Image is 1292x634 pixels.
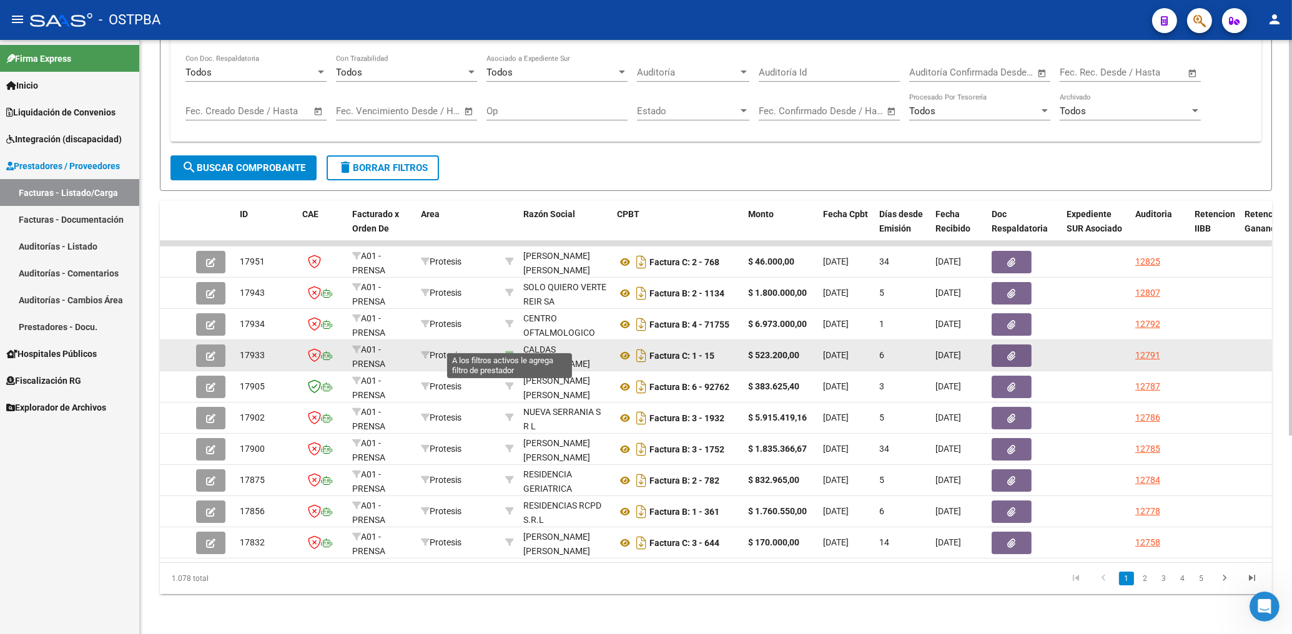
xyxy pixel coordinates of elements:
[885,104,899,119] button: Open calendar
[649,351,714,361] strong: Factura C: 1 - 15
[1155,568,1173,589] li: page 3
[1035,66,1050,80] button: Open calendar
[523,311,607,338] div: 30709087998
[1060,105,1086,117] span: Todos
[879,256,889,266] span: 34
[523,467,607,524] div: RESIDENCIA GERIATRICA [PERSON_NAME]#O [PERSON_NAME]
[935,444,961,454] span: [DATE]
[935,319,961,329] span: [DATE]
[930,201,987,256] datatable-header-cell: Fecha Recibido
[421,506,461,516] span: Protesis
[398,105,458,117] input: Fecha fin
[633,439,649,459] i: Descargar documento
[879,209,923,233] span: Días desde Emisión
[637,105,738,117] span: Estado
[523,405,607,434] div: NUEVA SERRANIA S R L
[818,201,874,256] datatable-header-cell: Fecha Cpbt
[523,311,607,368] div: CENTRO OFTALMOLOGICO [PERSON_NAME] SOCIEDAD ANONIMA
[1135,348,1160,363] div: 12791
[909,67,960,78] input: Fecha inicio
[633,471,649,490] i: Descargar documento
[992,209,1048,233] span: Doc Respaldatoria
[240,350,265,360] span: 17933
[649,288,724,298] strong: Factura B: 2 - 1134
[352,469,385,494] span: A01 - PRENSA
[421,256,461,266] span: Protesis
[759,105,809,117] input: Fecha inicio
[182,162,305,173] span: Buscar Comprobante
[1062,201,1130,256] datatable-header-cell: Expediente SUR Asociado
[748,350,799,360] strong: $ 523.200,00
[523,530,607,556] div: 20267746738
[240,209,248,219] span: ID
[523,467,607,494] div: 30695584616
[743,201,818,256] datatable-header-cell: Monto
[1175,572,1190,585] a: 4
[6,52,71,66] span: Firma Express
[416,201,500,256] datatable-header-cell: Area
[935,350,961,360] span: [DATE]
[523,499,607,527] div: RESIDENCIAS RCPD S.R.L
[352,282,385,306] span: A01 - PRENSA
[6,159,120,173] span: Prestadores / Proveedores
[649,319,729,329] strong: Factura B: 4 - 71755
[649,382,729,392] strong: Factura B: 6 - 92762
[240,256,265,266] span: 17951
[823,506,849,516] span: [DATE]
[1245,209,1287,233] span: Retención Ganancias
[823,288,849,298] span: [DATE]
[240,537,265,547] span: 17832
[874,201,930,256] datatable-header-cell: Días desde Emisión
[823,319,849,329] span: [DATE]
[352,209,399,233] span: Facturado x Orden De
[10,12,25,27] mat-icon: menu
[649,413,724,423] strong: Factura B: 3 - 1932
[617,209,639,219] span: CPBT
[421,319,461,329] span: Protesis
[240,381,265,391] span: 17905
[633,502,649,522] i: Descargar documento
[823,381,849,391] span: [DATE]
[1194,572,1209,585] a: 5
[649,444,724,454] strong: Factura B: 3 - 1752
[879,350,884,360] span: 6
[748,537,799,547] strong: $ 170.000,00
[748,319,807,329] strong: $ 6.973.000,00
[240,475,265,485] span: 17875
[6,105,116,119] span: Liquidación de Convenios
[1135,473,1160,487] div: 12784
[1130,201,1190,256] datatable-header-cell: Auditoria
[347,201,416,256] datatable-header-cell: Facturado x Orden De
[462,104,476,119] button: Open calendar
[649,475,719,485] strong: Factura B: 2 - 782
[160,563,380,594] div: 1.078 total
[1156,572,1171,585] a: 3
[523,530,607,558] div: [PERSON_NAME] [PERSON_NAME]
[1067,209,1122,233] span: Expediente SUR Asociado
[879,537,889,547] span: 14
[748,288,807,298] strong: $ 1.800.000,00
[1117,568,1136,589] li: page 1
[235,201,297,256] datatable-header-cell: ID
[523,436,607,465] div: [PERSON_NAME] [PERSON_NAME]
[823,209,868,219] span: Fecha Cpbt
[821,105,881,117] input: Fecha fin
[1240,201,1290,256] datatable-header-cell: Retención Ganancias
[240,444,265,454] span: 17900
[523,343,607,371] div: CALDAS [PERSON_NAME]
[421,381,461,391] span: Protesis
[935,381,961,391] span: [DATE]
[748,209,774,219] span: Monto
[523,249,607,291] div: [PERSON_NAME] [PERSON_NAME] [PERSON_NAME]
[823,412,849,422] span: [DATE]
[421,475,461,485] span: Protesis
[935,256,961,266] span: [DATE]
[99,6,160,34] span: - OSTPBA
[421,444,461,454] span: Protesis
[879,381,884,391] span: 3
[633,533,649,553] i: Descargar documento
[1060,67,1110,78] input: Fecha inicio
[6,401,106,414] span: Explorador de Archivos
[6,79,38,92] span: Inicio
[523,436,607,462] div: 20263928289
